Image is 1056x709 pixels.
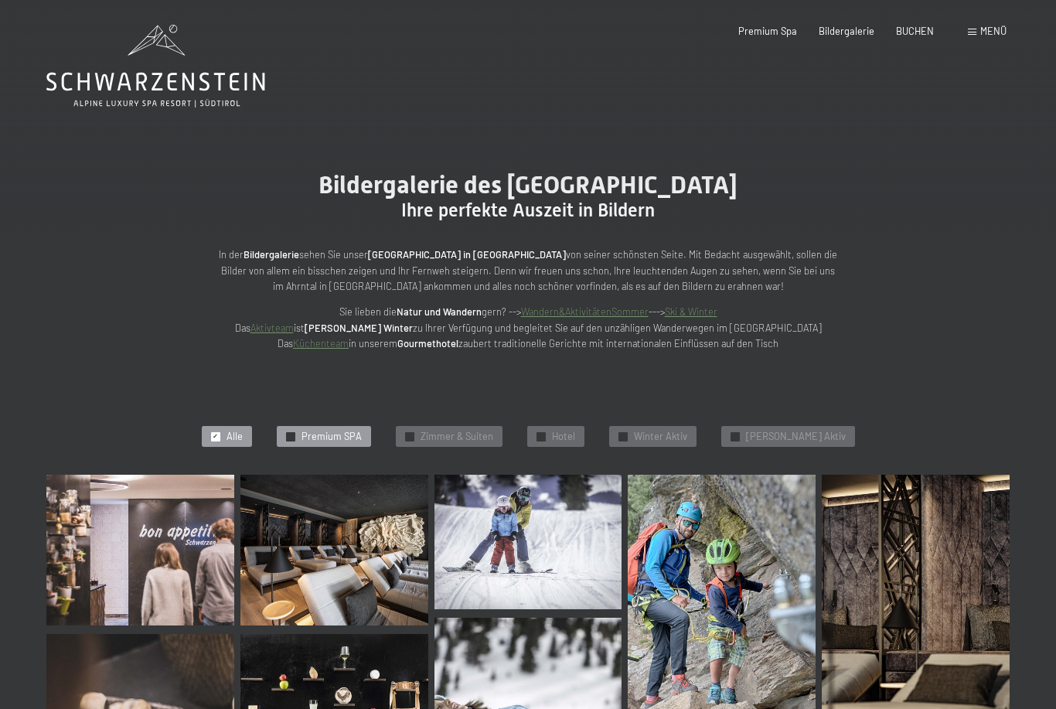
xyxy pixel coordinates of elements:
[213,432,218,441] span: ✓
[819,25,874,37] a: Bildergalerie
[434,475,622,608] img: Bildergalerie
[421,430,493,444] span: Zimmer & Suiten
[293,337,349,349] a: Küchenteam
[634,430,687,444] span: Winter Aktiv
[397,337,458,349] strong: Gourmethotel
[219,304,837,351] p: Sie lieben die gern? --> ---> Das ist zu Ihrer Verfügung und begleitet Sie auf den unzähligen Wan...
[368,248,566,261] strong: [GEOGRAPHIC_DATA] in [GEOGRAPHIC_DATA]
[244,248,299,261] strong: Bildergalerie
[980,25,1007,37] span: Menü
[301,430,362,444] span: Premium SPA
[401,199,655,221] span: Ihre perfekte Auszeit in Bildern
[738,25,797,37] a: Premium Spa
[732,432,737,441] span: ✓
[219,247,837,294] p: In der sehen Sie unser von seiner schönsten Seite. Mit Bedacht ausgewählt, sollen die Bilder von ...
[227,430,243,444] span: Alle
[538,432,543,441] span: ✓
[46,475,234,625] img: Bildergalerie
[288,432,293,441] span: ✓
[746,430,846,444] span: [PERSON_NAME] Aktiv
[620,432,625,441] span: ✓
[407,432,412,441] span: ✓
[319,170,737,199] span: Bildergalerie des [GEOGRAPHIC_DATA]
[305,322,413,334] strong: [PERSON_NAME] Winter
[240,475,428,625] img: Bildergalerie
[896,25,934,37] a: BUCHEN
[665,305,717,318] a: Ski & Winter
[397,305,482,318] strong: Natur und Wandern
[521,305,649,318] a: Wandern&AktivitätenSommer
[552,430,575,444] span: Hotel
[250,322,294,334] a: Aktivteam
